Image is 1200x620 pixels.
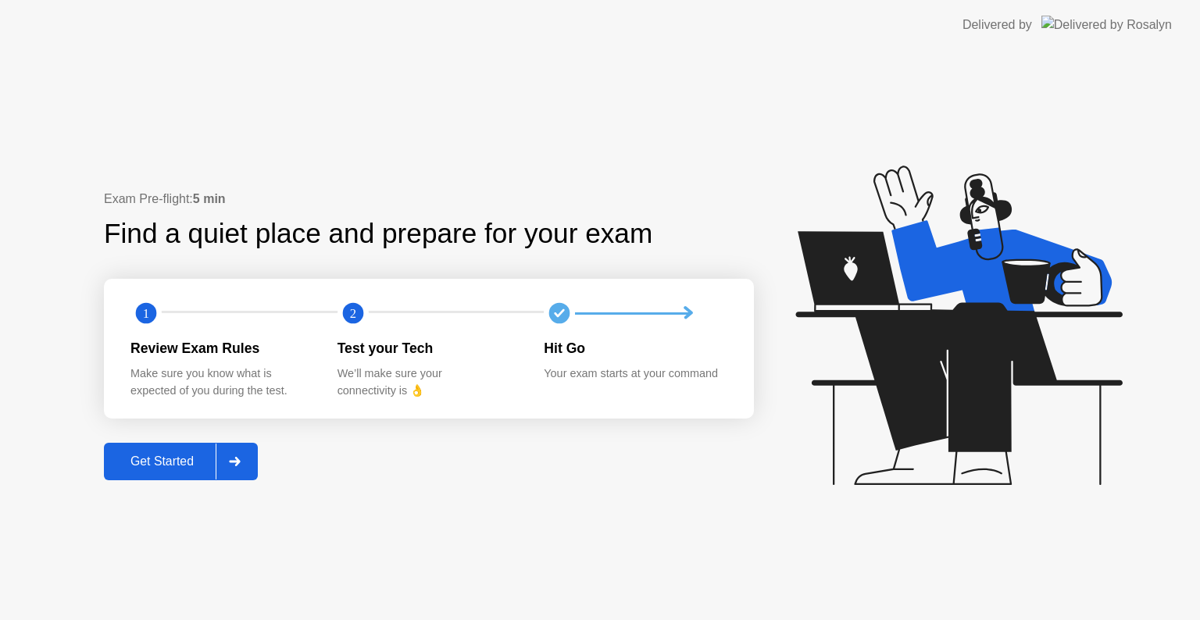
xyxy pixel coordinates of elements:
[544,365,726,383] div: Your exam starts at your command
[337,365,520,399] div: We’ll make sure your connectivity is 👌
[130,365,312,399] div: Make sure you know what is expected of you during the test.
[350,306,356,321] text: 2
[544,338,726,358] div: Hit Go
[109,454,216,469] div: Get Started
[143,306,149,321] text: 1
[104,213,655,255] div: Find a quiet place and prepare for your exam
[104,190,754,208] div: Exam Pre-flight:
[104,443,258,480] button: Get Started
[1041,16,1172,34] img: Delivered by Rosalyn
[130,338,312,358] div: Review Exam Rules
[337,338,520,358] div: Test your Tech
[962,16,1032,34] div: Delivered by
[193,192,226,205] b: 5 min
